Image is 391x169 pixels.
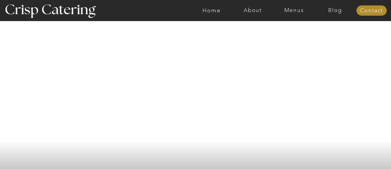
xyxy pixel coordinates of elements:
[232,8,273,14] a: About
[356,8,387,14] a: Contact
[315,8,356,14] a: Blog
[191,8,232,14] a: Home
[273,8,315,14] a: Menus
